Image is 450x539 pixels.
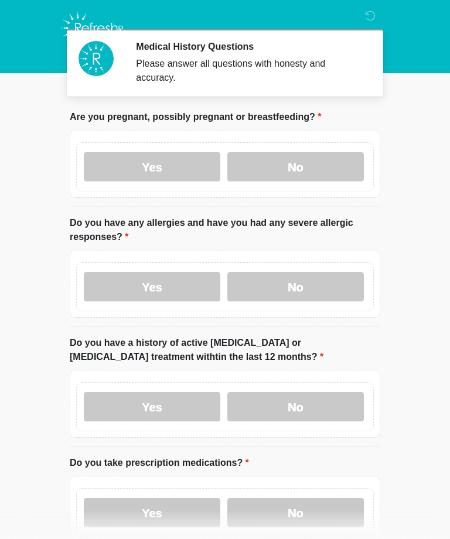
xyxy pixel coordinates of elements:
[227,498,364,527] label: No
[227,272,364,301] label: No
[84,272,220,301] label: Yes
[70,456,249,470] label: Do you take prescription medications?
[84,392,220,421] label: Yes
[84,498,220,527] label: Yes
[70,216,380,244] label: Do you have any allergies and have you had any severe allergic responses?
[58,9,129,47] img: Refresh RX Logo
[136,57,363,85] div: Please answer all questions with honesty and accuracy.
[84,152,220,181] label: Yes
[79,41,114,76] img: Agent Avatar
[70,110,321,124] label: Are you pregnant, possibly pregnant or breastfeeding?
[70,336,380,364] label: Do you have a history of active [MEDICAL_DATA] or [MEDICAL_DATA] treatment withtin the last 12 mo...
[227,152,364,181] label: No
[227,392,364,421] label: No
